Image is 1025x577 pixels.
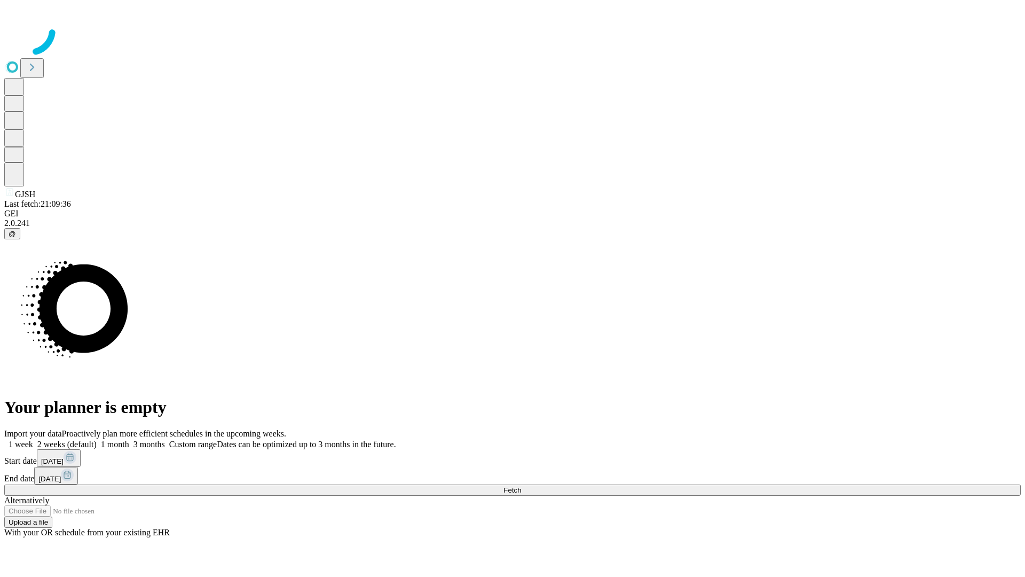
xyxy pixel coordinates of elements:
[4,467,1021,485] div: End date
[4,429,62,438] span: Import your data
[9,230,16,238] span: @
[15,190,35,199] span: GJSH
[37,440,97,449] span: 2 weeks (default)
[4,449,1021,467] div: Start date
[37,449,81,467] button: [DATE]
[101,440,129,449] span: 1 month
[4,209,1021,219] div: GEI
[38,475,61,483] span: [DATE]
[34,467,78,485] button: [DATE]
[4,199,71,208] span: Last fetch: 21:09:36
[9,440,33,449] span: 1 week
[503,486,521,494] span: Fetch
[4,228,20,239] button: @
[217,440,396,449] span: Dates can be optimized up to 3 months in the future.
[41,457,64,465] span: [DATE]
[4,528,170,537] span: With your OR schedule from your existing EHR
[169,440,217,449] span: Custom range
[4,219,1021,228] div: 2.0.241
[4,397,1021,417] h1: Your planner is empty
[62,429,286,438] span: Proactively plan more efficient schedules in the upcoming weeks.
[4,485,1021,496] button: Fetch
[133,440,165,449] span: 3 months
[4,517,52,528] button: Upload a file
[4,496,49,505] span: Alternatively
